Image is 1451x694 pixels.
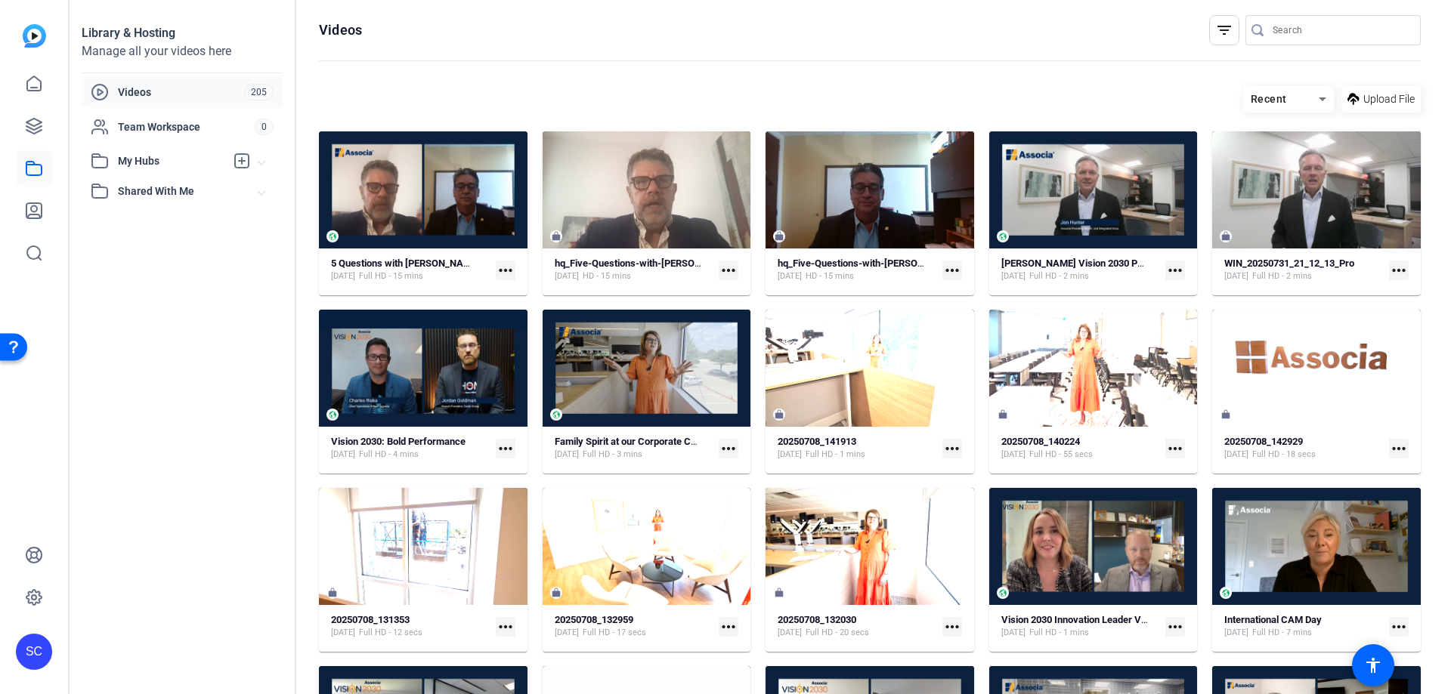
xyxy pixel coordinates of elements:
[778,258,936,282] a: hq_Five-Questions-with-[PERSON_NAME]-2025-07-09-17-10-30-976-0[DATE]HD - 15 mins
[1224,270,1248,282] span: [DATE]
[496,261,515,280] mat-icon: more_horiz
[1029,449,1093,461] span: Full HD - 55 secs
[555,258,862,269] strong: hq_Five-Questions-with-[PERSON_NAME]-2025-07-09-17-10-30-976-1
[359,627,422,639] span: Full HD - 12 secs
[1224,258,1354,269] strong: WIN_20250731_21_12_13_Pro
[244,84,274,100] span: 205
[1165,617,1185,637] mat-icon: more_horiz
[555,436,720,447] strong: Family Spirit at our Corporate Campus
[778,614,856,625] strong: 20250708_132030
[82,176,283,206] mat-expansion-panel-header: Shared With Me
[1215,21,1233,39] mat-icon: filter_list
[806,627,869,639] span: Full HD - 20 secs
[806,270,854,282] span: HD - 15 mins
[778,258,1084,269] strong: hq_Five-Questions-with-[PERSON_NAME]-2025-07-09-17-10-30-976-0
[359,270,423,282] span: Full HD - 15 mins
[1165,439,1185,458] mat-icon: more_horiz
[778,436,856,447] strong: 20250708_141913
[1224,449,1248,461] span: [DATE]
[118,184,258,199] span: Shared With Me
[1251,93,1287,105] span: Recent
[1252,270,1312,282] span: Full HD - 2 mins
[1389,439,1409,458] mat-icon: more_horiz
[1389,261,1409,280] mat-icon: more_horiz
[118,85,244,100] span: Videos
[1001,436,1160,461] a: 20250708_140224[DATE]Full HD - 55 secs
[1224,614,1322,625] strong: International CAM Day
[1341,85,1421,113] button: Upload File
[1001,436,1080,447] strong: 20250708_140224
[331,436,490,461] a: Vision 2030: Bold Performance[DATE]Full HD - 4 mins
[1252,449,1316,461] span: Full HD - 18 secs
[1224,258,1383,282] a: WIN_20250731_21_12_13_Pro[DATE]Full HD - 2 mins
[778,449,802,461] span: [DATE]
[1001,614,1159,625] strong: Vision 2030 Innovation Leader Video
[319,21,362,39] h1: Videos
[778,614,936,639] a: 20250708_132030[DATE]Full HD - 20 secs
[1363,91,1415,107] span: Upload File
[555,436,713,461] a: Family Spirit at our Corporate Campus[DATE]Full HD - 3 mins
[496,439,515,458] mat-icon: more_horiz
[555,449,579,461] span: [DATE]
[555,270,579,282] span: [DATE]
[82,146,283,176] mat-expansion-panel-header: My Hubs
[331,258,480,269] strong: 5 Questions with [PERSON_NAME]
[1364,656,1382,674] mat-icon: accessibility
[331,436,466,447] strong: Vision 2030: Bold Performance
[555,258,713,282] a: hq_Five-Questions-with-[PERSON_NAME]-2025-07-09-17-10-30-976-1[DATE]HD - 15 mins
[719,617,738,637] mat-icon: more_horiz
[1252,627,1312,639] span: Full HD - 7 mins
[331,449,355,461] span: [DATE]
[331,270,355,282] span: [DATE]
[1389,617,1409,637] mat-icon: more_horiz
[942,261,962,280] mat-icon: more_horiz
[1001,627,1026,639] span: [DATE]
[1001,258,1160,282] a: [PERSON_NAME] Vision 2030 Parent Company[DATE]Full HD - 2 mins
[23,24,46,48] img: blue-gradient.svg
[1001,614,1160,639] a: Vision 2030 Innovation Leader Video[DATE]Full HD - 1 mins
[719,261,738,280] mat-icon: more_horiz
[583,627,646,639] span: Full HD - 17 secs
[1001,270,1026,282] span: [DATE]
[82,42,283,60] div: Manage all your videos here
[496,617,515,637] mat-icon: more_horiz
[331,258,490,282] a: 5 Questions with [PERSON_NAME][DATE]Full HD - 15 mins
[806,449,865,461] span: Full HD - 1 mins
[331,627,355,639] span: [DATE]
[1224,627,1248,639] span: [DATE]
[778,270,802,282] span: [DATE]
[1224,436,1383,461] a: 20250708_142929[DATE]Full HD - 18 secs
[1001,449,1026,461] span: [DATE]
[1165,261,1185,280] mat-icon: more_horiz
[555,614,713,639] a: 20250708_132959[DATE]Full HD - 17 secs
[359,449,419,461] span: Full HD - 4 mins
[331,614,490,639] a: 20250708_131353[DATE]Full HD - 12 secs
[331,614,410,625] strong: 20250708_131353
[1224,436,1303,447] strong: 20250708_142929
[1029,627,1089,639] span: Full HD - 1 mins
[719,439,738,458] mat-icon: more_horiz
[555,614,633,625] strong: 20250708_132959
[778,627,802,639] span: [DATE]
[16,634,52,670] div: SC
[555,627,579,639] span: [DATE]
[942,439,962,458] mat-icon: more_horiz
[1224,614,1383,639] a: International CAM Day[DATE]Full HD - 7 mins
[583,270,631,282] span: HD - 15 mins
[118,119,255,134] span: Team Workspace
[583,449,642,461] span: Full HD - 3 mins
[82,24,283,42] div: Library & Hosting
[255,119,274,135] span: 0
[778,436,936,461] a: 20250708_141913[DATE]Full HD - 1 mins
[942,617,962,637] mat-icon: more_horiz
[118,153,225,169] span: My Hubs
[1029,270,1089,282] span: Full HD - 2 mins
[1001,258,1204,269] strong: [PERSON_NAME] Vision 2030 Parent Company
[1273,21,1409,39] input: Search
